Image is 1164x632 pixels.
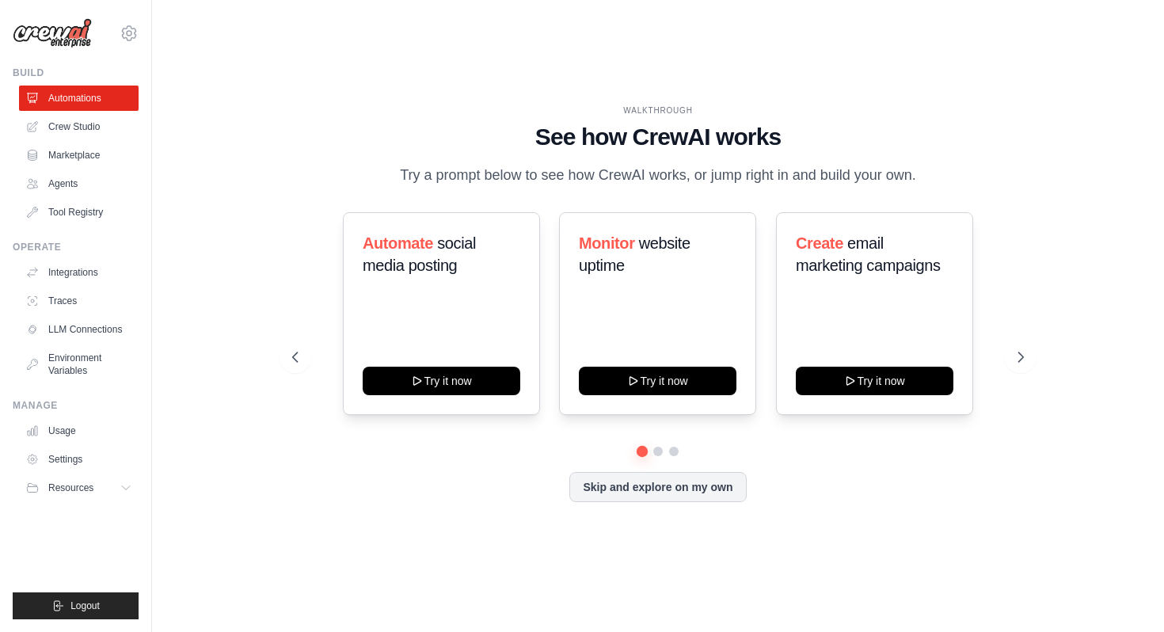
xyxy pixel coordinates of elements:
a: Agents [19,171,139,196]
button: Try it now [796,367,953,395]
a: Integrations [19,260,139,285]
button: Resources [19,475,139,501]
a: Marketplace [19,143,139,168]
span: Logout [70,600,100,612]
span: email marketing campaigns [796,234,941,274]
div: WALKTHROUGH [292,105,1023,116]
button: Try it now [579,367,736,395]
a: Tool Registry [19,200,139,225]
span: Monitor [579,234,635,252]
button: Try it now [363,367,520,395]
a: Settings [19,447,139,472]
img: Logo [13,18,92,48]
h1: See how CrewAI works [292,123,1023,151]
a: Crew Studio [19,114,139,139]
a: Traces [19,288,139,314]
button: Logout [13,592,139,619]
a: LLM Connections [19,317,139,342]
div: Build [13,67,139,79]
div: Operate [13,241,139,253]
div: Manage [13,399,139,412]
a: Environment Variables [19,345,139,383]
a: Automations [19,86,139,111]
p: Try a prompt below to see how CrewAI works, or jump right in and build your own. [392,164,924,187]
button: Skip and explore on my own [569,472,746,502]
span: Resources [48,482,93,494]
span: Create [796,234,843,252]
a: Usage [19,418,139,444]
span: Automate [363,234,433,252]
